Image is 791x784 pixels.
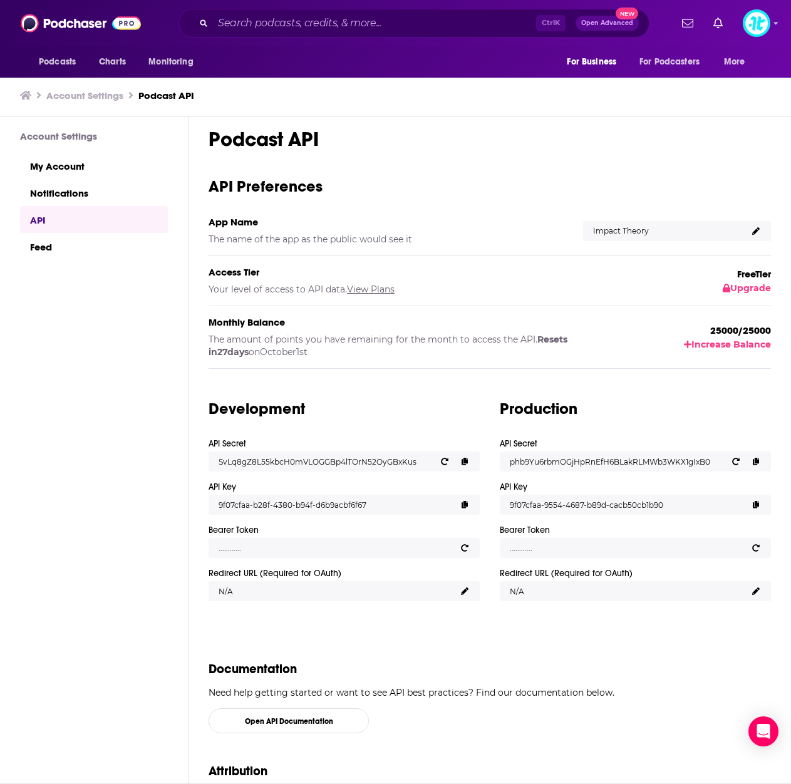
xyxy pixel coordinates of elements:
[209,266,568,278] h5: Access Tier
[500,568,761,579] h4: Redirect URL (Required for OAuth)
[558,50,632,74] button: open menu
[510,544,741,553] p: ............
[581,20,633,26] span: Open Advanced
[209,399,480,418] h3: Development
[500,525,761,535] h4: Bearer Token
[715,50,761,74] button: open menu
[46,90,123,101] a: Account Settings
[567,53,616,71] span: For Business
[743,9,770,37] span: Logged in as ImpactTheory
[39,53,76,71] span: Podcasts
[743,9,770,37] img: User Profile
[631,50,718,74] button: open menu
[748,716,778,746] div: Open Intercom Messenger
[616,8,638,19] span: New
[209,482,470,492] h4: API Key
[138,90,194,101] a: Podcast API
[510,500,741,510] p: 9f07cfaa-9554-4687-b89d-cacb50cb1b90
[639,53,700,71] span: For Podcasters
[209,233,568,245] h5: The name of the app as the public would see it
[209,283,568,296] h5: Your level of access to API data.
[20,130,168,142] h3: Account Settings
[723,282,771,294] button: Upgrade
[21,11,141,35] img: Podchaser - Follow, Share and Rate Podcasts
[219,500,450,510] p: 9f07cfaa-b28f-4380-b94f-d6b9acbf6f67
[677,13,698,34] a: Show notifications dropdown
[178,9,649,38] div: Search podcasts, credits, & more...
[576,16,639,31] button: Open AdvancedNew
[500,438,761,449] h4: API Secret
[209,763,771,779] h1: Attribution
[219,457,430,467] p: SvLq8gZ8L55kbcH0mVLOGGBp4lTOrN52OyGBxKus
[724,53,745,71] span: More
[140,50,209,74] button: open menu
[209,661,771,677] h1: Documentation
[743,9,770,37] button: Show profile menu
[20,152,168,179] a: My Account
[510,587,741,596] p: N/A
[500,399,771,418] h3: Production
[209,708,369,733] a: Open API Documentation
[219,544,450,553] p: ............
[148,53,193,71] span: Monitoring
[20,233,168,260] a: Feed
[536,15,566,31] span: Ctrl K
[209,333,568,358] h5: The amount of points you have remaining for the month to access the API. on October 1st
[209,687,771,698] p: Need help getting started or want to see API best practices? Find our documentation below.
[209,316,568,328] h5: Monthly Balance
[209,525,470,535] h4: Bearer Token
[219,587,450,596] p: N/A
[209,127,771,152] h1: Podcast API
[209,438,470,449] h4: API Secret
[209,177,771,196] h3: API Preferences
[30,50,92,74] button: open menu
[20,206,168,233] a: API
[209,216,568,228] h5: App Name
[684,339,771,350] button: Increase Balance
[510,457,721,467] p: phb9Yu6rbmOGjHpRnEfH6BLakRLMWb3WKX1gIxB0
[209,568,470,579] h4: Redirect URL (Required for OAuth)
[99,53,126,71] span: Charts
[593,226,741,235] p: Impact Theory
[708,13,728,34] a: Show notifications dropdown
[91,50,133,74] a: Charts
[213,13,536,33] input: Search podcasts, credits, & more...
[500,482,761,492] h4: API Key
[20,179,168,206] a: Notifications
[710,324,771,336] p: 25000 / 25000
[723,268,771,280] p: Free Tier
[347,284,395,295] a: View Plans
